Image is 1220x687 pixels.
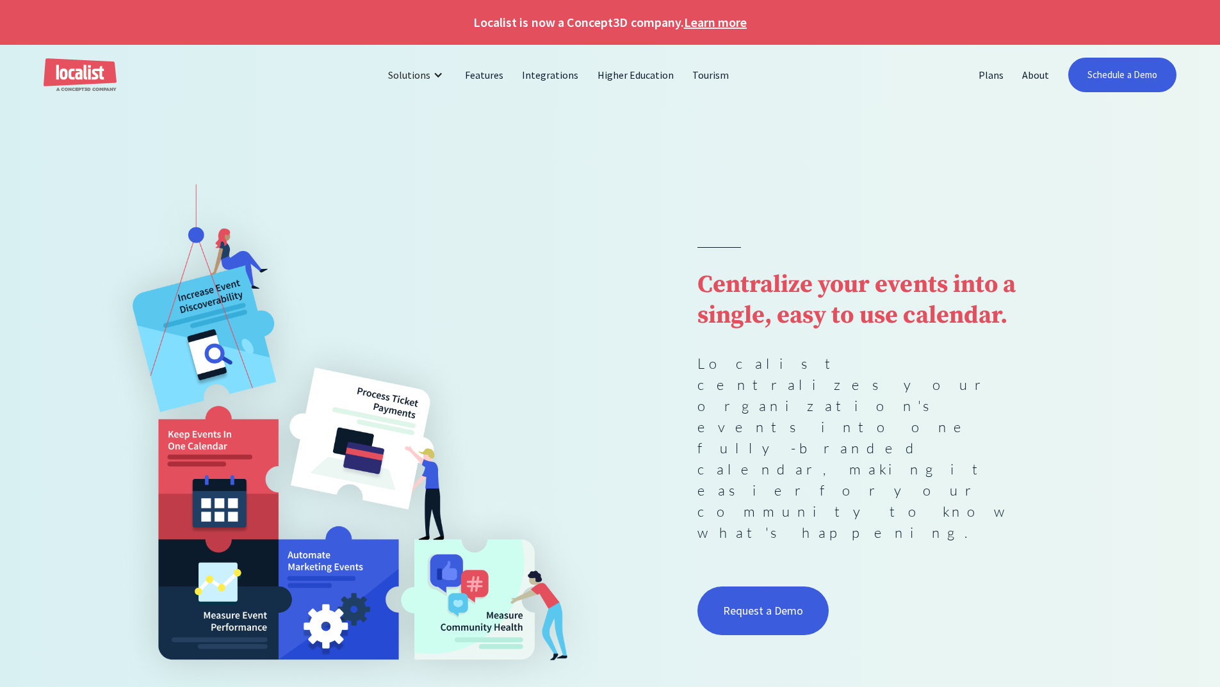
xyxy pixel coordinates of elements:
a: Integrations [513,60,588,90]
a: About [1013,60,1059,90]
a: Higher Education [589,60,684,90]
a: Request a Demo [697,586,829,635]
div: Solutions [388,67,430,83]
a: Features [456,60,513,90]
strong: Centralize your events into a single, easy to use calendar. [697,270,1016,331]
p: Localist centralizes your organization's events into one fully-branded calendar, making it easier... [697,353,1046,543]
a: Schedule a Demo [1068,58,1176,92]
a: Plans [970,60,1013,90]
a: Tourism [683,60,738,90]
a: Learn more [684,13,747,32]
div: Solutions [378,60,456,90]
a: home [44,58,117,92]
